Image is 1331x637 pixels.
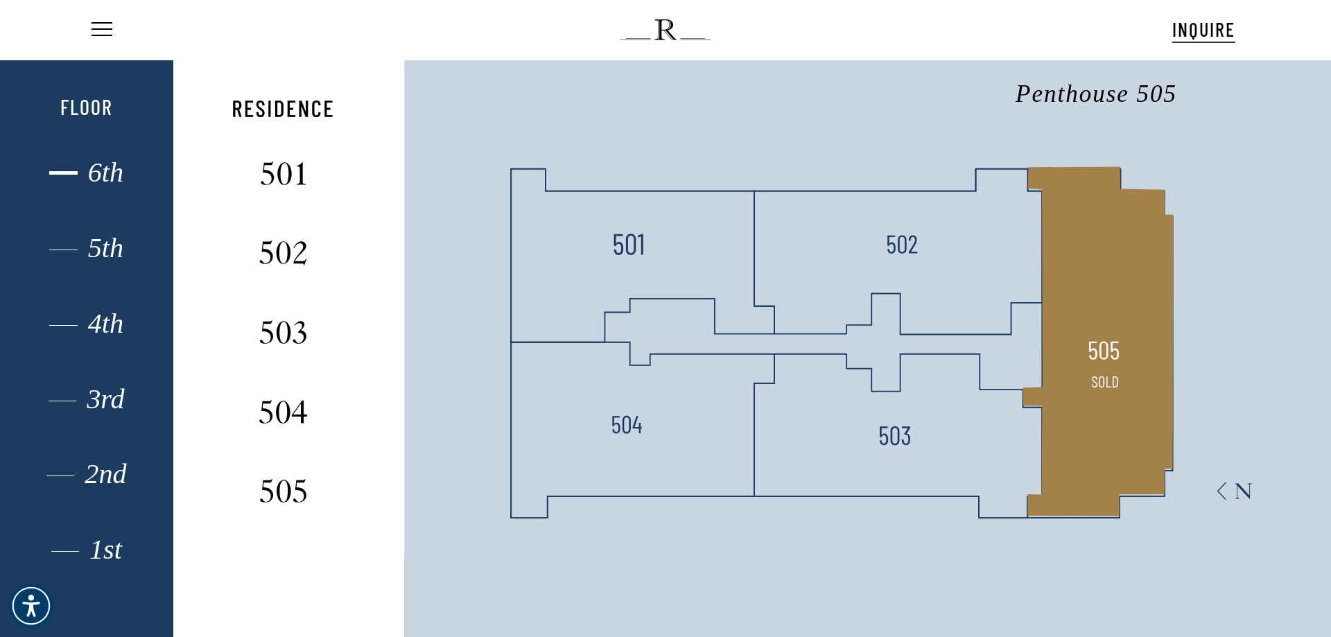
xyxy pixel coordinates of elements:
div: 5th [26,239,146,257]
a: Navigation Menu [89,23,112,37]
a: INQUIRE [1172,16,1235,43]
img: Residence.svg [233,94,333,124]
img: 505-1.svg [245,475,322,506]
img: The Regent [620,19,710,40]
div: 3rd [26,390,146,408]
div: 4th [26,315,146,333]
img: 502-1.svg [245,238,322,268]
img: 504-1.svg [245,396,322,427]
img: 503-1.svg [245,317,322,347]
h3: Penthouse 505 [1016,87,1177,102]
img: 501-1.svg [245,158,322,189]
div: Accessibility Menu [9,584,53,628]
img: 503.svg [880,421,910,451]
div: 1st [26,541,146,559]
span: INQUIRE [1172,17,1235,41]
img: 501.svg [613,229,643,260]
div: 2nd [26,465,146,483]
img: 505.svg [1089,335,1120,366]
img: sold-1.svg [1090,367,1120,397]
div: Floor [26,94,146,119]
img: 502.svg [887,229,918,260]
div: 6th [26,164,146,182]
img: 504.svg [611,410,642,440]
